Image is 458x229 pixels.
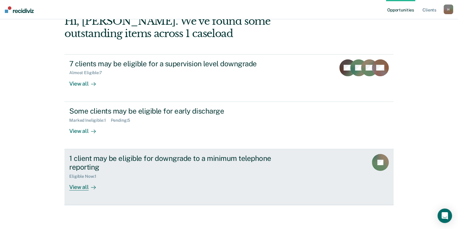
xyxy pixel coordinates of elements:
[69,118,111,123] div: Marked Ineligible : 1
[69,123,103,134] div: View all
[69,75,103,87] div: View all
[438,209,452,223] div: Open Intercom Messenger
[69,154,281,171] div: 1 client may be eligible for downgrade to a minimum telephone reporting
[444,5,453,14] button: H
[5,6,34,13] img: Recidiviz
[69,70,107,75] div: Almost Eligible : 7
[64,15,328,40] div: Hi, [PERSON_NAME]. We’ve found some outstanding items across 1 caseload
[69,179,103,190] div: View all
[69,174,101,179] div: Eligible Now : 1
[111,118,135,123] div: Pending : 5
[64,102,394,149] a: Some clients may be eligible for early dischargeMarked Ineligible:1Pending:5View all
[69,107,281,115] div: Some clients may be eligible for early discharge
[69,59,281,68] div: 7 clients may be eligible for a supervision level downgrade
[64,149,394,205] a: 1 client may be eligible for downgrade to a minimum telephone reportingEligible Now:1View all
[64,54,394,102] a: 7 clients may be eligible for a supervision level downgradeAlmost Eligible:7View all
